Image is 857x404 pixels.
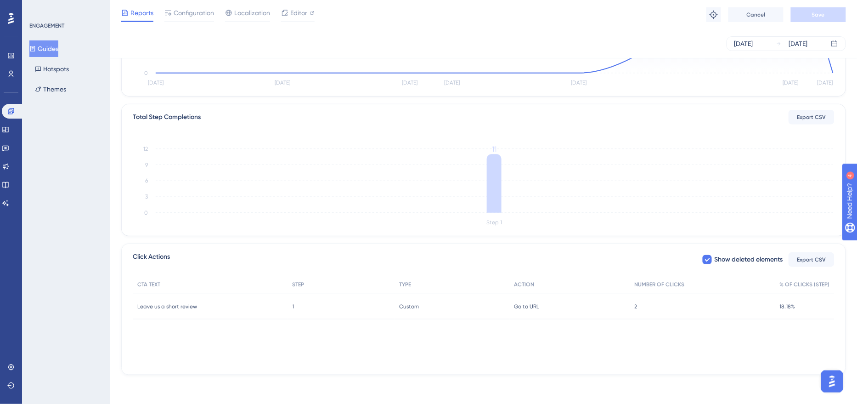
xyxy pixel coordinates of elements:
tspan: 12 [143,146,148,152]
span: ACTION [514,281,535,288]
tspan: [DATE] [402,80,417,86]
tspan: 0 [144,210,148,216]
span: Export CSV [797,114,826,121]
span: NUMBER OF CLICKS [635,281,685,288]
span: Custom [399,303,419,310]
span: Leave us a short review [137,303,197,310]
span: Save [812,11,825,18]
span: STEP [292,281,304,288]
button: Export CSV [789,252,834,267]
div: [DATE] [789,38,808,49]
span: TYPE [399,281,411,288]
span: 1 [292,303,294,310]
button: Cancel [728,7,784,22]
tspan: [DATE] [148,80,164,86]
span: CTA TEXT [137,281,160,288]
span: Show deleted elements [715,254,783,265]
tspan: 3 [145,194,148,200]
button: Guides [29,40,58,57]
span: Export CSV [797,256,826,263]
tspan: [DATE] [275,80,291,86]
tspan: [DATE] [783,80,799,86]
span: Configuration [174,7,214,18]
span: Cancel [747,11,766,18]
div: 4 [64,5,67,12]
tspan: [DATE] [444,80,460,86]
iframe: UserGuiding AI Assistant Launcher [818,368,846,395]
tspan: [DATE] [818,80,833,86]
tspan: [DATE] [571,80,587,86]
div: Total Step Completions [133,112,201,123]
span: Localization [234,7,270,18]
div: ENGAGEMENT [29,22,64,29]
button: Hotspots [29,61,74,77]
tspan: 9 [145,162,148,168]
span: 2 [635,303,637,310]
span: Reports [130,7,153,18]
button: Save [791,7,846,22]
tspan: 6 [145,178,148,184]
span: Click Actions [133,251,170,268]
span: Need Help? [22,2,57,13]
div: [DATE] [734,38,753,49]
span: Editor [290,7,307,18]
tspan: Step 1 [487,220,502,226]
span: Go to URL [514,303,540,310]
span: 18.18% [780,303,795,310]
button: Export CSV [789,110,834,125]
button: Themes [29,81,72,97]
tspan: 0 [144,70,148,76]
tspan: 11 [492,145,496,154]
span: % OF CLICKS (STEP) [780,281,830,288]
